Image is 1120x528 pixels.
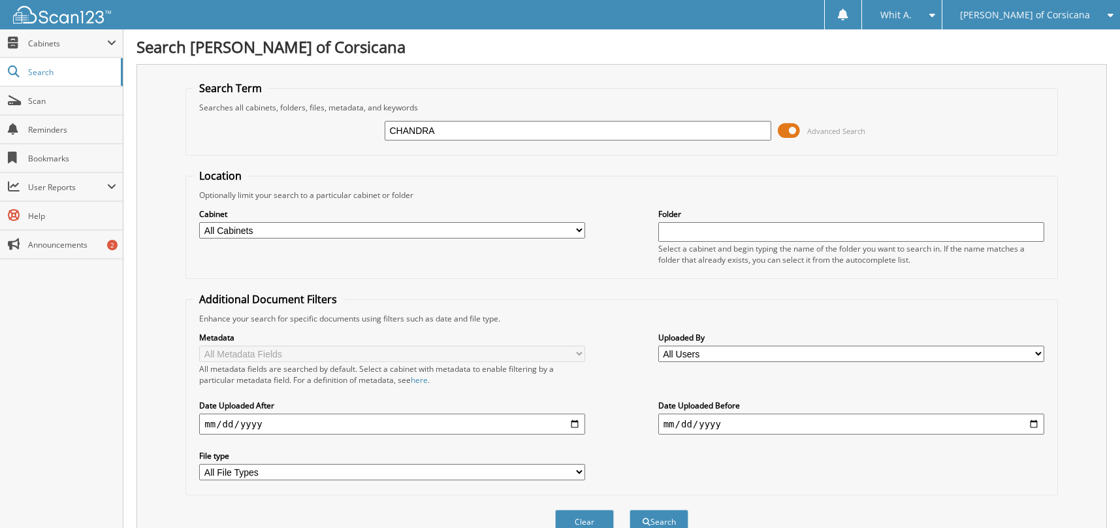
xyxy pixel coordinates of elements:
[658,208,1044,220] label: Folder
[199,450,585,461] label: File type
[658,243,1044,265] div: Select a cabinet and begin typing the name of the folder you want to search in. If the name match...
[658,414,1044,435] input: end
[28,124,116,135] span: Reminders
[136,36,1107,58] h1: Search [PERSON_NAME] of Corsicana
[28,182,107,193] span: User Reports
[199,332,585,343] label: Metadata
[28,38,107,49] span: Cabinets
[658,332,1044,343] label: Uploaded By
[658,400,1044,411] label: Date Uploaded Before
[28,210,116,222] span: Help
[28,239,116,250] span: Announcements
[193,102,1050,113] div: Searches all cabinets, folders, files, metadata, and keywords
[193,81,268,95] legend: Search Term
[193,292,344,306] legend: Additional Document Filters
[411,374,428,386] a: here
[199,414,585,435] input: start
[28,95,116,107] span: Scan
[1055,465,1120,528] iframe: Chat Widget
[193,169,248,183] legend: Location
[199,363,585,386] div: All metadata fields are searched by default. Select a cabinet with metadata to enable filtering b...
[13,6,111,24] img: scan123-logo-white.svg
[28,153,116,164] span: Bookmarks
[960,11,1090,19] span: [PERSON_NAME] of Corsicana
[880,11,912,19] span: Whit A.
[199,400,585,411] label: Date Uploaded After
[28,67,114,78] span: Search
[807,126,865,136] span: Advanced Search
[199,208,585,220] label: Cabinet
[193,313,1050,324] div: Enhance your search for specific documents using filters such as date and file type.
[107,240,118,250] div: 2
[193,190,1050,201] div: Optionally limit your search to a particular cabinet or folder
